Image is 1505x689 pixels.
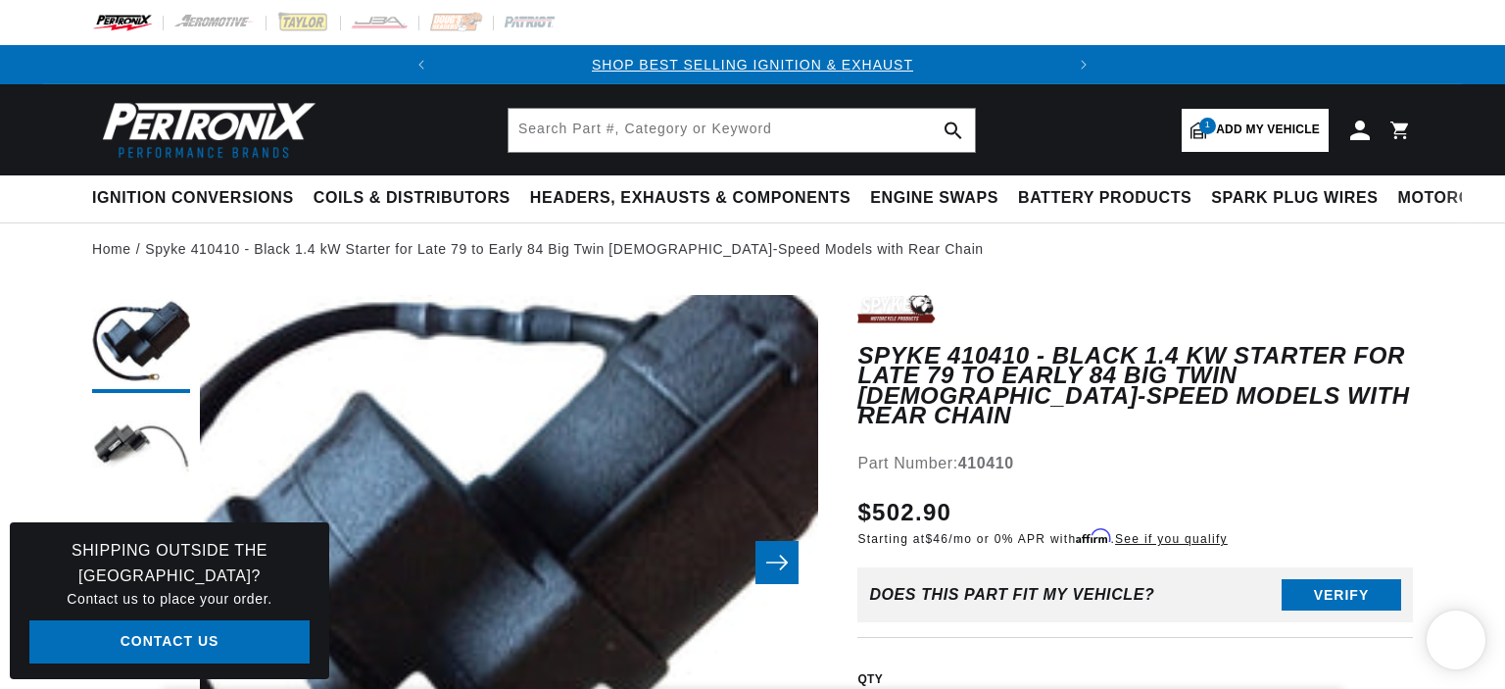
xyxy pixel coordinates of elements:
p: Starting at /mo or 0% APR with . [857,530,1227,548]
span: $502.90 [857,495,951,530]
div: Does This part fit My vehicle? [869,586,1154,604]
button: Load image 1 in gallery view [92,295,190,393]
summary: Battery Products [1008,175,1201,221]
span: Coils & Distributors [314,188,510,209]
a: 1Add my vehicle [1182,109,1329,152]
span: Spark Plug Wires [1211,188,1378,209]
div: 1 of 2 [441,54,1064,75]
a: Spyke 410410 - Black 1.4 kW Starter for Late 79 to Early 84 Big Twin [DEMOGRAPHIC_DATA]-Speed Mod... [145,238,984,260]
a: See if you qualify - Learn more about Affirm Financing (opens in modal) [1115,532,1228,546]
span: 1 [1199,118,1216,134]
button: Load image 2 in gallery view [92,403,190,501]
strong: 410410 [958,455,1014,471]
summary: Spark Plug Wires [1201,175,1387,221]
summary: Coils & Distributors [304,175,520,221]
button: search button [932,109,975,152]
div: Announcement [441,54,1064,75]
img: Pertronix [92,96,317,164]
slideshow-component: Translation missing: en.sections.announcements.announcement_bar [43,45,1462,84]
p: Contact us to place your order. [29,588,310,610]
span: Affirm [1076,529,1110,544]
button: Slide right [755,541,799,584]
button: Verify [1282,579,1401,611]
button: Translation missing: en.sections.announcements.next_announcement [1064,45,1103,84]
span: Battery Products [1018,188,1191,209]
a: SHOP BEST SELLING IGNITION & EXHAUST [592,57,913,73]
h3: Shipping Outside the [GEOGRAPHIC_DATA]? [29,538,310,588]
summary: Headers, Exhausts & Components [520,175,860,221]
a: Home [92,238,131,260]
a: Contact Us [29,620,310,664]
summary: Ignition Conversions [92,175,304,221]
span: Add my vehicle [1216,121,1320,139]
span: Ignition Conversions [92,188,294,209]
summary: Engine Swaps [860,175,1008,221]
label: QTY [857,671,1413,688]
nav: breadcrumbs [92,238,1413,260]
span: $46 [925,532,948,546]
h1: Spyke 410410 - Black 1.4 kW Starter for Late 79 to Early 84 Big Twin [DEMOGRAPHIC_DATA]-Speed Mod... [857,346,1413,426]
div: Part Number: [857,451,1413,476]
input: Search Part #, Category or Keyword [509,109,975,152]
span: Engine Swaps [870,188,998,209]
span: Headers, Exhausts & Components [530,188,850,209]
button: Translation missing: en.sections.announcements.previous_announcement [402,45,441,84]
